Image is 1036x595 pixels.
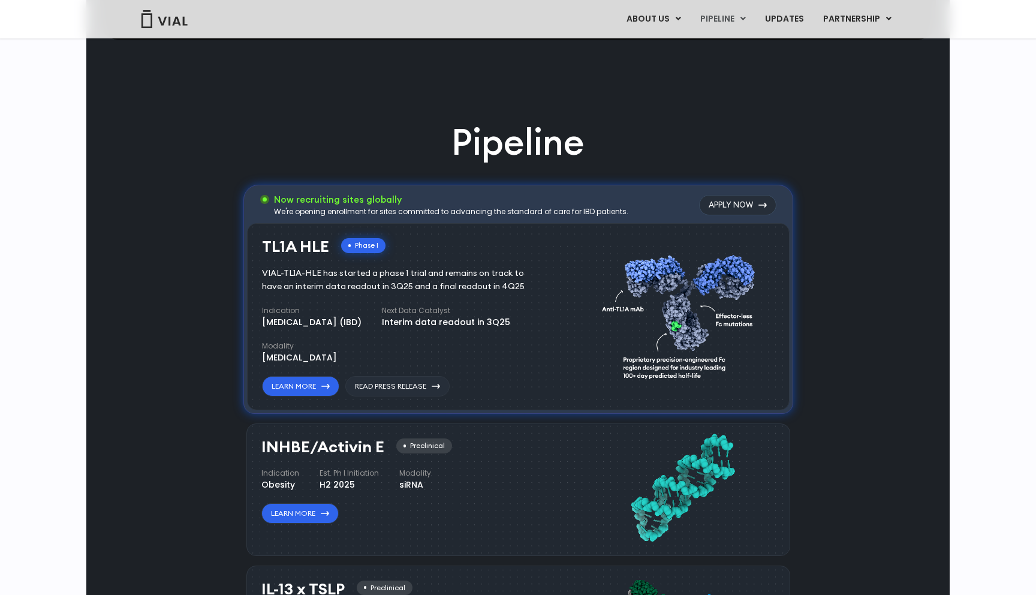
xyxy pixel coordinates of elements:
a: Read Press Release [345,376,450,396]
h4: Modality [262,341,337,351]
h4: Indication [261,468,299,479]
a: Learn More [261,503,339,524]
div: VIAL-TL1A-HLE has started a phase 1 trial and remains on track to have an interim data readout in... [262,267,542,293]
img: TL1A antibody diagram. [602,232,763,397]
h4: Est. Ph I Initiation [320,468,379,479]
div: H2 2025 [320,479,379,491]
h4: Next Data Catalyst [382,305,510,316]
div: Obesity [261,479,299,491]
div: Preclinical [396,438,452,453]
a: Learn More [262,376,339,396]
a: PIPELINEMenu Toggle [691,9,755,29]
div: siRNA [399,479,431,491]
h3: INHBE/Activin E [261,438,384,456]
a: Apply Now [699,195,776,215]
h4: Modality [399,468,431,479]
h2: Pipeline [451,118,585,167]
div: [MEDICAL_DATA] (IBD) [262,316,362,329]
div: [MEDICAL_DATA] [262,351,337,364]
a: ABOUT USMenu Toggle [617,9,690,29]
div: Interim data readout in 3Q25 [382,316,510,329]
h3: TL1A HLE [262,238,329,256]
div: Phase I [341,238,386,253]
a: UPDATES [755,9,813,29]
h3: Now recruiting sites globally [274,193,628,206]
h4: Indication [262,305,362,316]
a: PARTNERSHIPMenu Toggle [814,9,901,29]
img: Vial Logo [140,10,188,28]
div: We're opening enrollment for sites committed to advancing the standard of care for IBD patients. [274,206,628,217]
